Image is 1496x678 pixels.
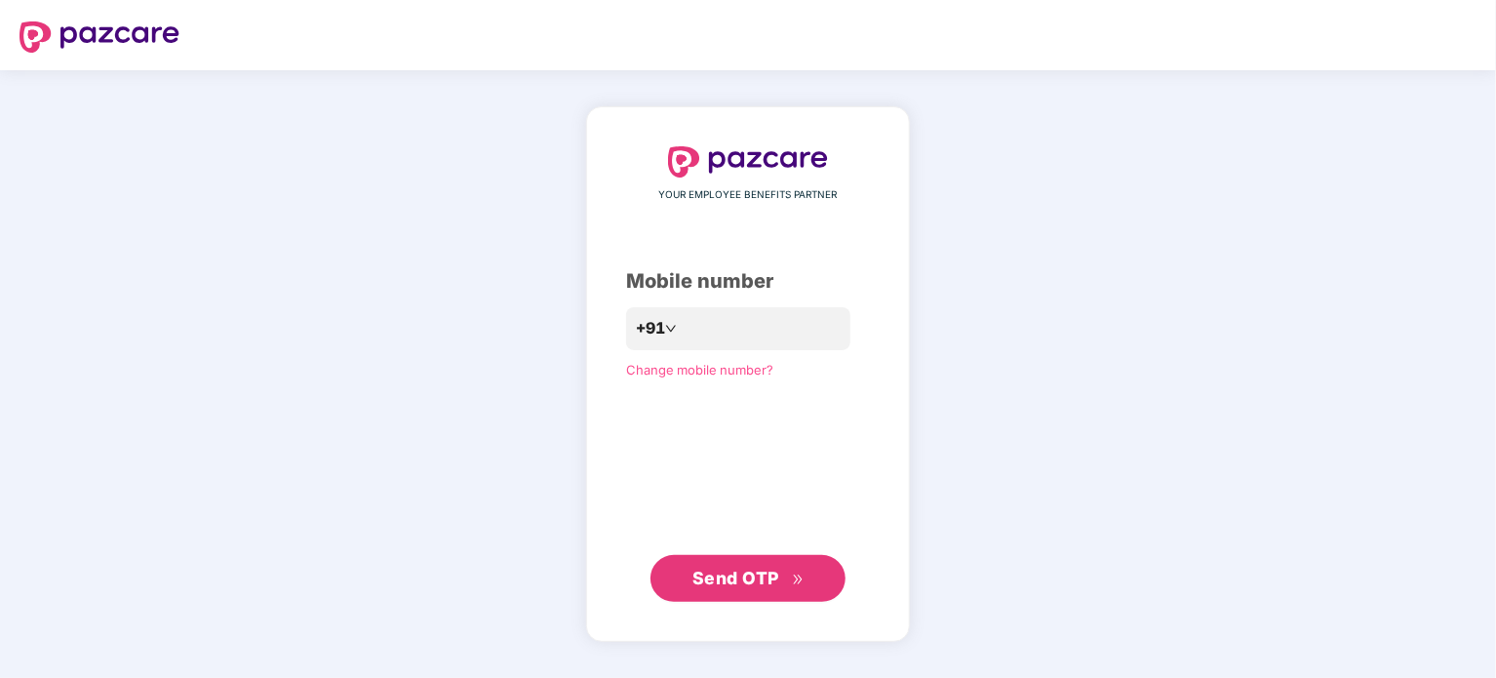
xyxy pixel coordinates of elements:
[626,362,773,378] a: Change mobile number?
[668,146,828,178] img: logo
[692,568,779,588] span: Send OTP
[665,323,677,335] span: down
[636,316,665,340] span: +91
[792,574,805,586] span: double-right
[650,555,846,602] button: Send OTPdouble-right
[659,187,838,203] span: YOUR EMPLOYEE BENEFITS PARTNER
[626,266,870,297] div: Mobile number
[20,21,179,53] img: logo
